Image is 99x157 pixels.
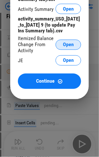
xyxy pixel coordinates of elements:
img: Continue [57,79,63,84]
button: Open [56,4,81,14]
span: Continue [36,79,55,84]
div: activity_summary_USD_[DATE]_to_[DATE] 9 (to update Pay Ins Summary tab).csv [18,16,81,34]
button: Open [56,55,81,66]
span: Open [63,6,74,12]
div: Activity Summary [18,6,54,12]
span: Open [63,58,74,63]
div: Itemized Balance Change From Activity [18,36,56,54]
button: ContinueContinue [18,74,81,89]
button: Open [56,40,81,50]
div: JE [18,58,23,64]
span: Open [63,42,74,47]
